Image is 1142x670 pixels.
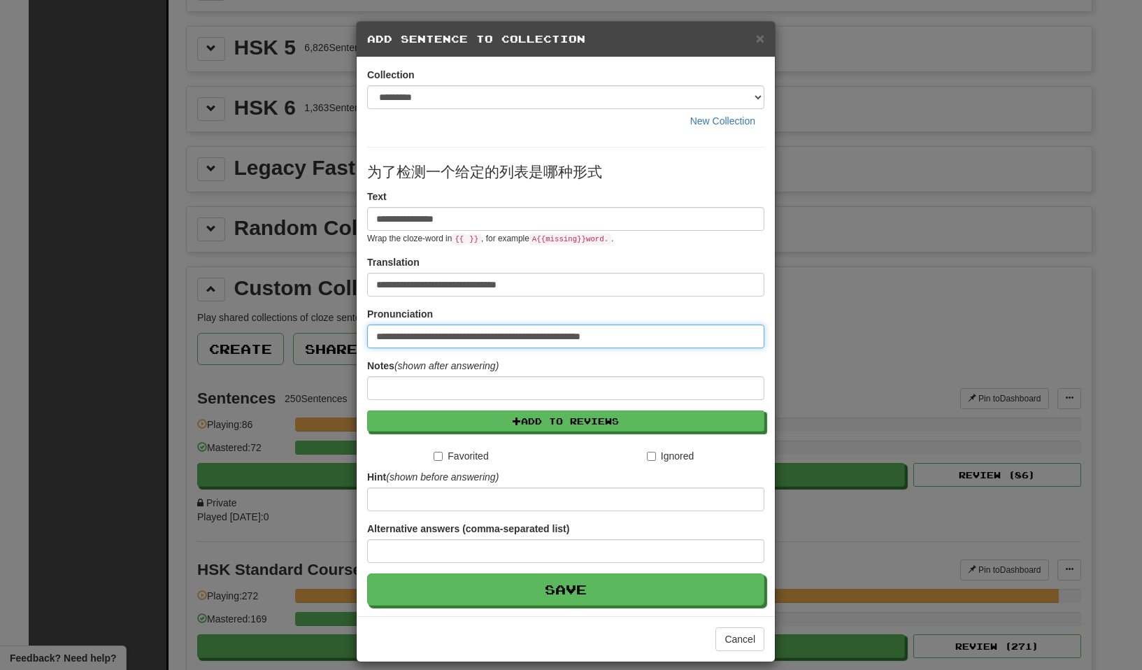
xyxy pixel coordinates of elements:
label: Text [367,190,387,204]
p: 为了检测一个给定的列表是哪种形式 [367,162,764,183]
code: {{ [452,234,466,245]
em: (shown after answering) [394,360,499,371]
input: Favorited [434,452,443,461]
button: Add to Reviews [367,411,764,432]
code: }} [466,234,481,245]
label: Alternative answers (comma-separated list) [367,522,569,536]
label: Translation [367,255,420,269]
label: Favorited [434,449,488,463]
label: Pronunciation [367,307,433,321]
label: Notes [367,359,499,373]
span: × [756,30,764,46]
button: Cancel [715,627,764,651]
h5: Add Sentence to Collection [367,32,764,46]
button: Save [367,573,764,606]
small: Wrap the cloze-word in , for example . [367,234,613,243]
code: A {{ missing }} word. [529,234,611,245]
button: Close [756,31,764,45]
label: Ignored [647,449,694,463]
button: New Collection [681,109,764,133]
label: Collection [367,68,415,82]
em: (shown before answering) [386,471,499,483]
input: Ignored [647,452,656,461]
label: Hint [367,470,499,484]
